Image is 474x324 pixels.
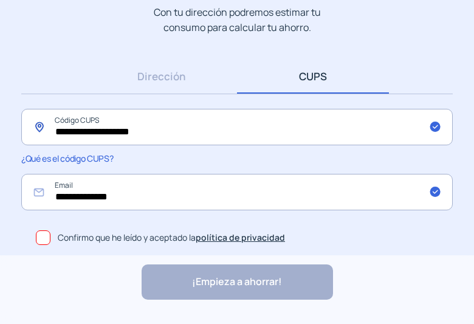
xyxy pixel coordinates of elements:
[142,5,333,35] p: Con tu dirección podremos estimar tu consumo para calcular tu ahorro.
[58,231,285,244] span: Confirmo que he leído y aceptado la
[85,59,237,94] a: Dirección
[21,153,113,164] span: ¿Qué es el código CUPS?
[237,59,389,94] a: CUPS
[196,232,285,243] a: política de privacidad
